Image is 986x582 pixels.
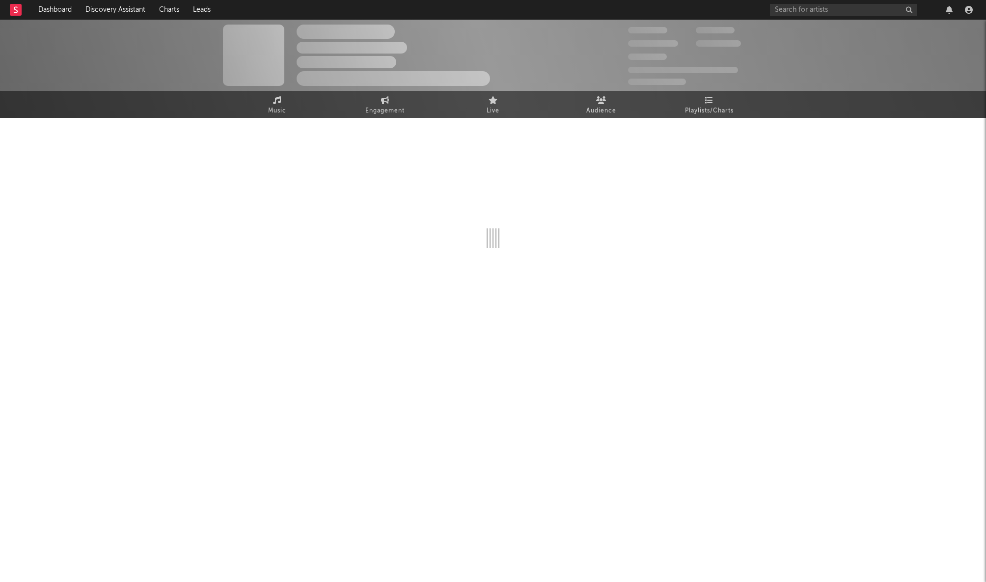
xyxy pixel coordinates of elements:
span: 100,000 [696,27,735,33]
span: Live [487,105,499,117]
span: 50,000,000 [628,40,678,47]
span: Engagement [365,105,405,117]
a: Playlists/Charts [655,91,763,118]
a: Music [223,91,331,118]
span: Playlists/Charts [685,105,734,117]
span: 50,000,000 Monthly Listeners [628,67,738,73]
span: Audience [586,105,616,117]
span: 1,000,000 [696,40,741,47]
span: 100,000 [628,54,667,60]
a: Audience [547,91,655,118]
span: Music [268,105,286,117]
a: Live [439,91,547,118]
span: 300,000 [628,27,667,33]
span: Jump Score: 85.0 [628,79,686,85]
a: Engagement [331,91,439,118]
input: Search for artists [770,4,917,16]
